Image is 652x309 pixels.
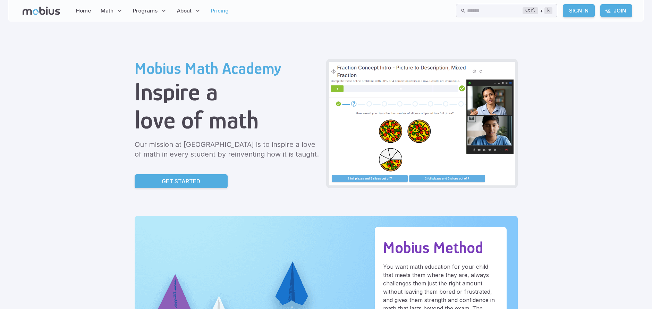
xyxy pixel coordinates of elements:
[135,59,321,78] h2: Mobius Math Academy
[162,177,200,185] p: Get Started
[600,4,632,17] a: Join
[383,238,498,257] h2: Mobius Method
[177,7,192,15] span: About
[133,7,158,15] span: Programs
[135,174,228,188] a: Get Started
[544,7,552,14] kbd: k
[74,3,93,19] a: Home
[563,4,595,17] a: Sign In
[209,3,231,19] a: Pricing
[523,7,552,15] div: +
[101,7,113,15] span: Math
[135,140,321,159] p: Our mission at [GEOGRAPHIC_DATA] is to inspire a love of math in every student by reinventing how...
[329,62,515,185] img: Grade 6 Class
[135,78,321,106] h1: Inspire a
[523,7,538,14] kbd: Ctrl
[135,106,321,134] h1: love of math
